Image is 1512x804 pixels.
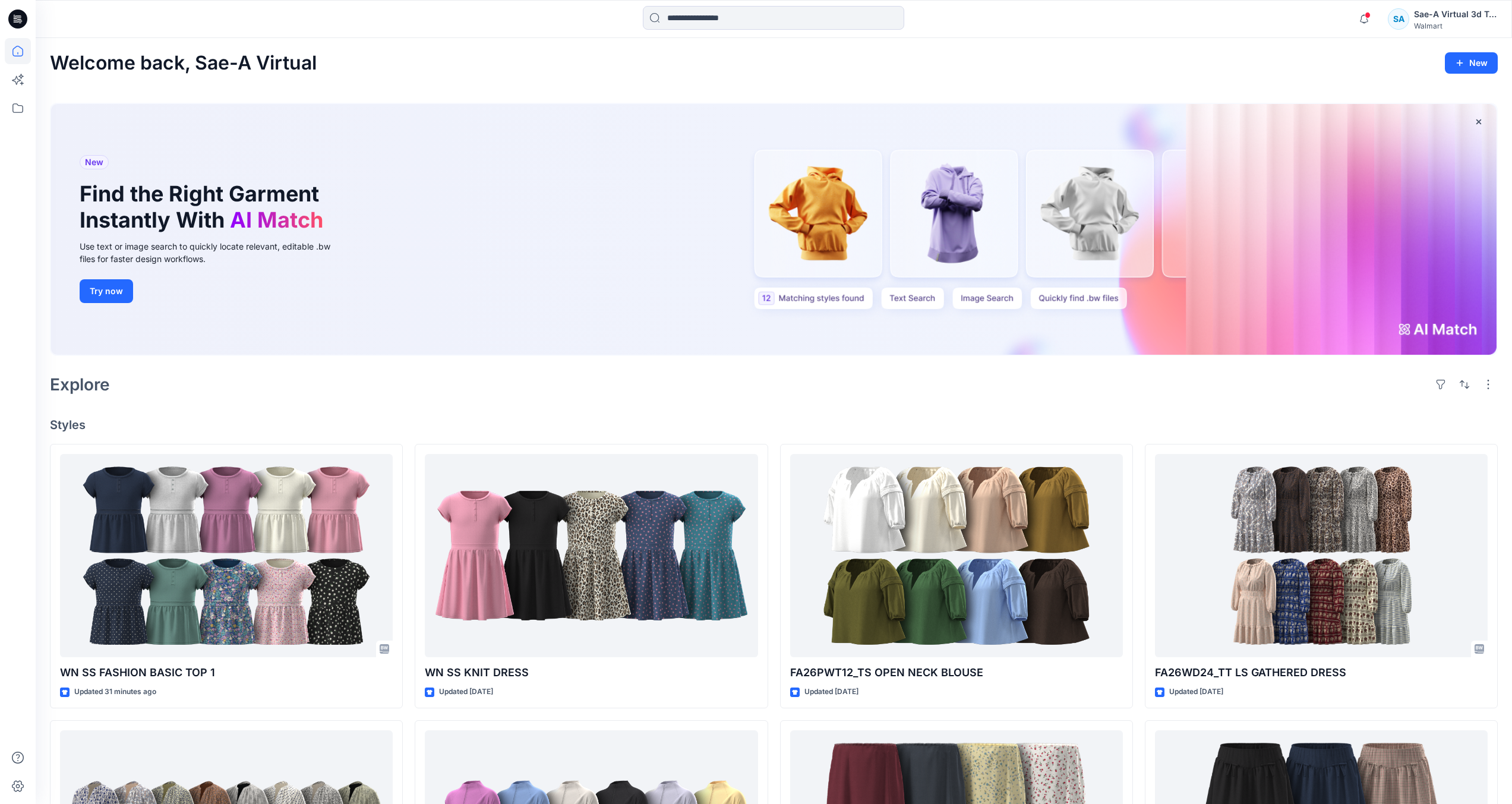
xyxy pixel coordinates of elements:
h4: Styles [50,418,1498,432]
a: WN SS KNIT DRESS [425,454,757,658]
a: WN SS FASHION BASIC TOP 1 [60,454,393,658]
p: Updated [DATE] [804,686,858,698]
div: Walmart [1414,21,1497,30]
h2: Explore [50,375,110,394]
span: AI Match [230,207,323,233]
p: Updated [DATE] [439,686,493,698]
a: FA26PWT12_TS OPEN NECK BLOUSE [790,454,1123,658]
h1: Find the Right Garment Instantly With [80,181,329,232]
p: FA26PWT12_TS OPEN NECK BLOUSE [790,664,1123,681]
button: Try now [80,279,133,303]
div: SA [1388,8,1409,30]
p: WN SS KNIT DRESS [425,664,757,681]
p: WN SS FASHION BASIC TOP 1 [60,664,393,681]
p: Updated 31 minutes ago [74,686,156,698]
div: Use text or image search to quickly locate relevant, editable .bw files for faster design workflows. [80,240,347,265]
span: New [85,155,103,169]
button: New [1445,52,1498,74]
p: FA26WD24_TT LS GATHERED DRESS [1155,664,1488,681]
div: Sae-A Virtual 3d Team [1414,7,1497,21]
p: Updated [DATE] [1169,686,1223,698]
h2: Welcome back, Sae-A Virtual [50,52,317,74]
a: FA26WD24_TT LS GATHERED DRESS [1155,454,1488,658]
